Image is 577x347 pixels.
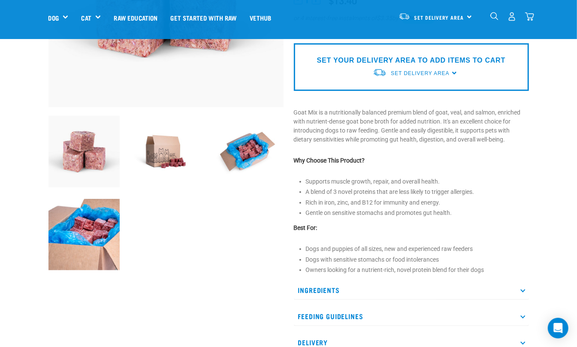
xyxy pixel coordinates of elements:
[107,0,164,35] a: Raw Education
[490,12,498,20] img: home-icon-1@2x.png
[294,157,365,164] strong: Why Choose This Product?
[48,116,120,187] img: Goat M Ix 38448
[373,68,387,77] img: van-moving.png
[306,266,529,275] li: Owners looking for a nutrient-rich, novel protein blend for their dogs
[306,187,529,196] li: A blend of 3 novel proteins that are less likely to trigger allergies.
[130,116,202,187] img: Raw Essentials Bulk 10kg Raw Dog Food Box Exterior Design
[306,208,529,217] li: Gentle on sensitive stomachs and promotes gut health.
[317,55,505,66] p: SET YOUR DELIVERY AREA TO ADD ITEMS TO CART
[306,198,529,207] li: Rich in iron, zinc, and B12 for immunity and energy.
[294,108,529,144] p: Goat Mix is a nutritionally balanced premium blend of goat, veal, and salmon, enriched with nutri...
[164,0,243,35] a: Get started with Raw
[294,281,529,300] p: Ingredients
[399,12,410,20] img: van-moving.png
[306,255,529,264] li: Dogs with sensitive stomachs or food intolerances
[212,116,284,187] img: Raw Essentials Bulk 10kg Raw Dog Food Box
[48,13,59,23] a: Dog
[525,12,534,21] img: home-icon@2x.png
[508,12,517,21] img: user.png
[294,224,317,231] strong: Best For:
[391,70,449,76] span: Set Delivery Area
[548,318,568,338] div: Open Intercom Messenger
[294,307,529,326] p: Feeding Guidelines
[81,13,91,23] a: Cat
[243,0,278,35] a: Vethub
[48,199,120,271] img: Raw Essentials 2024 July2597
[414,16,464,19] span: Set Delivery Area
[306,177,529,186] li: Supports muscle growth, repair, and overall health.
[306,244,529,253] li: Dogs and puppies of all sizes, new and experienced raw feeders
